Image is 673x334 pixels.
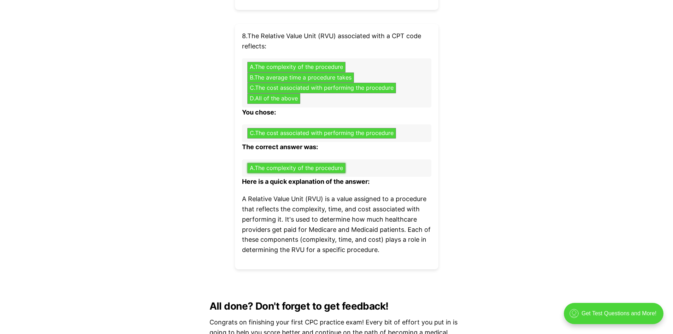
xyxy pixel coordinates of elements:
[242,178,370,185] b: Here is a quick explanation of the answer:
[247,83,396,93] button: C.The cost associated with performing the procedure
[242,31,431,52] p: 8 . The Relative Value Unit (RVU) associated with a CPT code reflects:
[247,128,396,139] button: C.The cost associated with performing the procedure
[247,62,346,72] button: A.The complexity of the procedure
[242,143,318,151] b: The correct answer was:
[247,72,354,83] button: B.The average time a procedure takes
[247,163,346,174] button: A.The complexity of the procedure
[209,300,464,312] h2: All done? Don't forget to get feedback!
[247,93,300,104] button: D.All of the above
[558,299,673,334] iframe: portal-trigger
[242,109,276,116] b: You chose:
[242,194,431,255] p: A Relative Value Unit (RVU) is a value assigned to a procedure that reflects the complexity, time...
